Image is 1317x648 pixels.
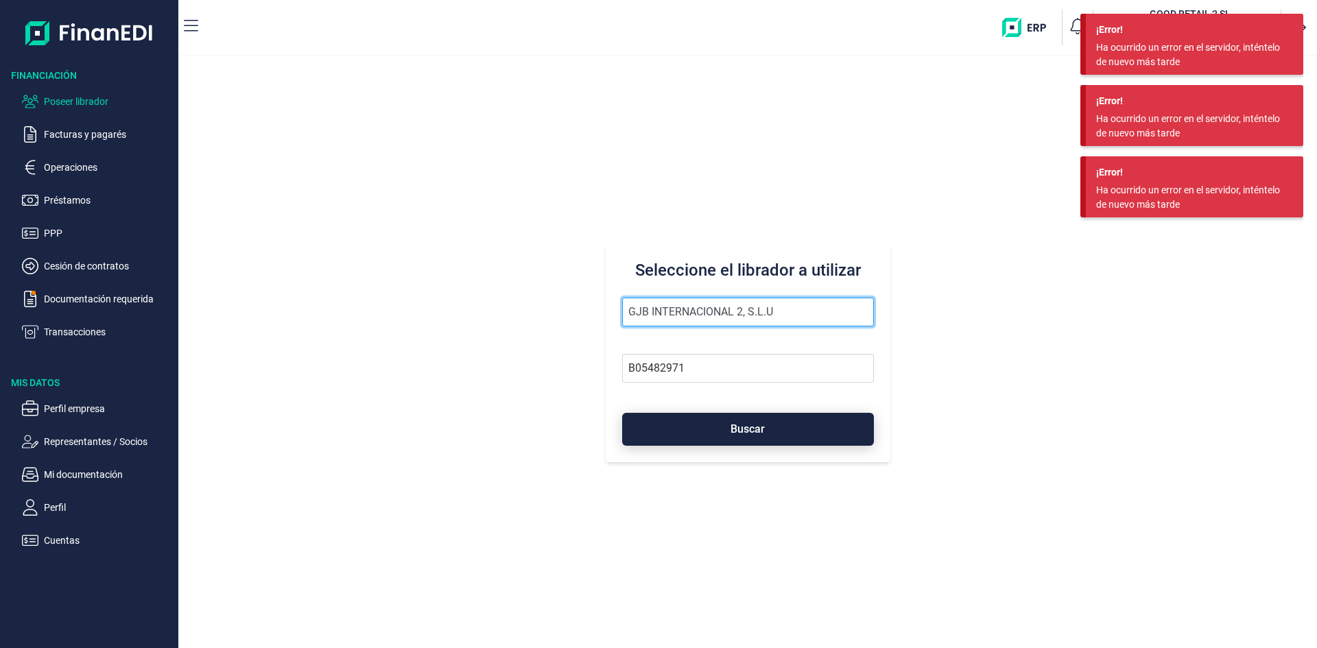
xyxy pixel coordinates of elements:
[44,532,173,549] p: Cuentas
[44,126,173,143] p: Facturas y pagarés
[22,159,173,176] button: Operaciones
[22,499,173,516] button: Perfil
[622,413,874,446] button: Buscar
[22,258,173,274] button: Cesión de contratos
[1002,18,1056,37] img: erp
[1096,40,1283,69] div: Ha ocurrido un error en el servidor, inténtelo de nuevo más tarde
[44,499,173,516] p: Perfil
[1126,7,1253,21] h3: GOOD RETAIL 2 SL
[22,126,173,143] button: Facturas y pagarés
[44,258,173,274] p: Cesión de contratos
[22,324,173,340] button: Transacciones
[44,159,173,176] p: Operaciones
[44,324,173,340] p: Transacciones
[44,466,173,483] p: Mi documentación
[44,291,173,307] p: Documentación requerida
[44,400,173,417] p: Perfil empresa
[22,192,173,208] button: Préstamos
[22,400,173,417] button: Perfil empresa
[44,433,173,450] p: Representantes / Socios
[1099,7,1275,48] button: GOGOOD RETAIL 2 SL[PERSON_NAME] [PERSON_NAME](B05482914)
[1096,23,1293,37] div: ¡Error!
[44,93,173,110] p: Poseer librador
[622,354,874,383] input: Busque por NIF
[22,532,173,549] button: Cuentas
[22,433,173,450] button: Representantes / Socios
[25,11,154,55] img: Logo de aplicación
[731,424,765,434] span: Buscar
[622,298,874,326] input: Seleccione la razón social
[44,192,173,208] p: Préstamos
[622,259,874,281] h3: Seleccione el librador a utilizar
[22,291,173,307] button: Documentación requerida
[22,225,173,241] button: PPP
[44,225,173,241] p: PPP
[1096,94,1293,108] div: ¡Error!
[22,93,173,110] button: Poseer librador
[1096,112,1283,141] div: Ha ocurrido un error en el servidor, inténtelo de nuevo más tarde
[22,466,173,483] button: Mi documentación
[1096,165,1293,180] div: ¡Error!
[1096,183,1283,212] div: Ha ocurrido un error en el servidor, inténtelo de nuevo más tarde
